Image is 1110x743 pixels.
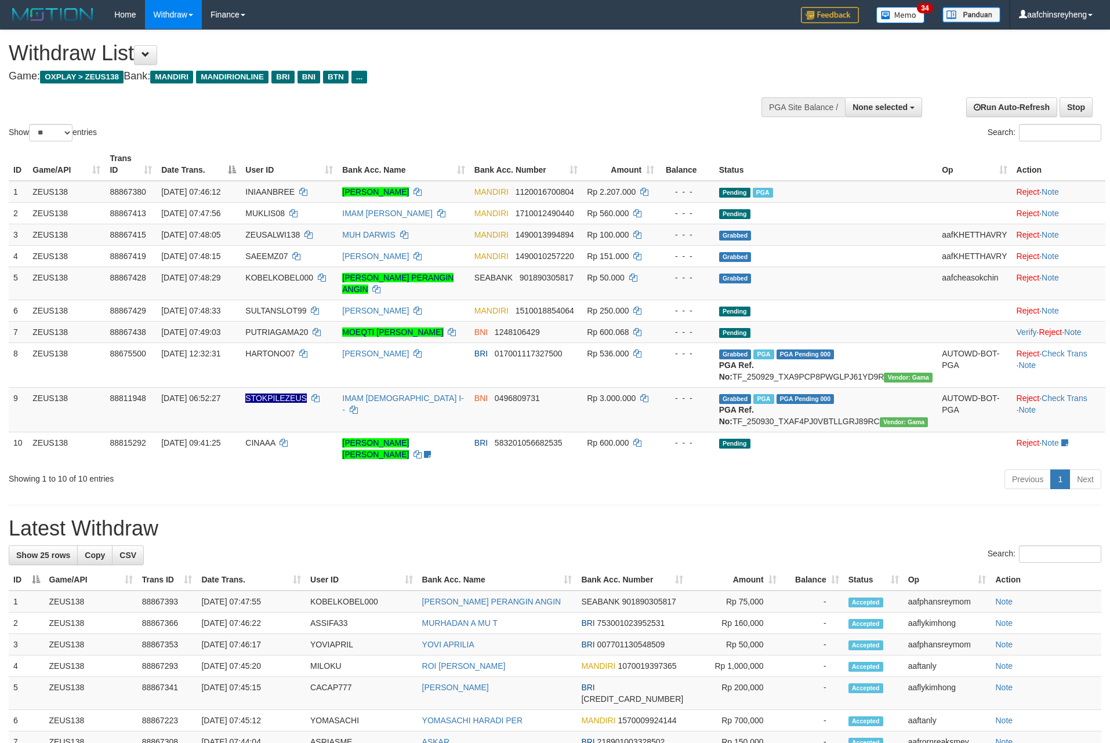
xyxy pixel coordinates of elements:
td: ZEUS138 [45,710,137,731]
td: TF_250929_TXA9PCP8PWGLPJ61YD9R [714,343,938,387]
span: BNI [474,394,488,403]
td: ZEUS138 [45,634,137,655]
span: Copy 0496809731 to clipboard [495,394,540,403]
td: Rp 1,000,000 [688,655,781,677]
td: Rp 75,000 [688,591,781,613]
span: Pending [719,328,750,338]
span: Marked by aaftanly [753,188,773,198]
h4: Game: Bank: [9,71,728,82]
span: MANDIRI [474,230,509,239]
td: 3 [9,224,28,245]
span: Copy 1710012490440 to clipboard [516,209,574,218]
td: - [781,710,844,731]
a: YOVI APRILIA [422,640,474,649]
td: ZEUS138 [28,267,105,300]
span: Grabbed [719,274,752,283]
span: 88867429 [110,306,146,315]
span: SEABANK [581,597,619,606]
td: [DATE] 07:45:15 [197,677,306,710]
td: ZEUS138 [45,655,137,677]
td: · [1012,267,1105,300]
span: Copy 1248106429 to clipboard [495,327,540,337]
div: PGA Site Balance / [761,97,845,117]
a: [PERSON_NAME] PERANGIN ANGIN [422,597,561,606]
a: 1 [1050,469,1070,489]
td: YOMASACHI [306,710,418,731]
td: ZEUS138 [28,387,105,432]
th: Trans ID: activate to sort column ascending [105,148,157,181]
td: 1 [9,181,28,203]
td: aafKHETTHAVRY [937,224,1011,245]
th: Action [1012,148,1105,181]
span: Copy 1570009924144 to clipboard [618,716,676,725]
td: ZEUS138 [28,181,105,203]
td: ZEUS138 [28,202,105,224]
td: Rp 160,000 [688,613,781,634]
span: BRI [581,683,594,692]
a: Run Auto-Refresh [966,97,1057,117]
span: Marked by aafsreyleap [753,394,774,404]
td: ZEUS138 [28,300,105,321]
td: 9 [9,387,28,432]
a: Show 25 rows [9,545,78,565]
a: Note [1018,405,1036,414]
a: Reject [1017,252,1040,261]
a: Note [1042,252,1059,261]
td: aaflykimhong [904,613,991,634]
a: Reject [1017,209,1040,218]
span: BRI [581,640,594,649]
span: Rp 600.000 [587,438,629,447]
td: 88867353 [137,634,197,655]
span: Grabbed [719,349,752,359]
td: 5 [9,677,45,710]
th: Trans ID: activate to sort column ascending [137,569,197,591]
span: Pending [719,188,750,198]
span: 88867380 [110,187,146,196]
td: - [781,613,844,634]
span: BNI [298,71,320,83]
a: IMAM [PERSON_NAME] [342,209,433,218]
div: - - - [663,305,709,316]
span: Pending [719,307,750,316]
span: [DATE] 07:48:05 [161,230,220,239]
span: BRI [581,618,594,628]
th: Op: activate to sort column ascending [937,148,1011,181]
img: panduan.png [942,7,1000,23]
th: Date Trans.: activate to sort column descending [157,148,241,181]
div: - - - [663,392,709,404]
th: User ID: activate to sort column ascending [241,148,338,181]
a: Check Trans [1042,394,1087,403]
a: [PERSON_NAME] [PERSON_NAME] [342,438,409,459]
td: · · [1012,387,1105,432]
td: [DATE] 07:46:22 [197,613,306,634]
span: MUKLIS08 [245,209,285,218]
span: Rp 560.000 [587,209,629,218]
td: 88867341 [137,677,197,710]
div: - - - [663,207,709,219]
th: User ID: activate to sort column ascending [306,569,418,591]
td: 5 [9,267,28,300]
span: 88675500 [110,349,146,358]
td: 88867223 [137,710,197,731]
span: PGA Pending [777,394,835,404]
span: Rp 50.000 [587,273,625,282]
span: Copy 118001007636530 to clipboard [581,694,683,704]
td: 2 [9,613,45,634]
span: MANDIRI [474,187,509,196]
span: Copy 1070019397365 to clipboard [618,661,676,671]
a: Note [995,716,1013,725]
a: IMAM [DEMOGRAPHIC_DATA] I-- [342,394,464,414]
th: Status: activate to sort column ascending [844,569,904,591]
a: Verify [1017,327,1037,337]
th: ID: activate to sort column descending [9,569,45,591]
span: Rp 3.000.000 [587,394,636,403]
label: Search: [988,124,1101,141]
td: [DATE] 07:47:55 [197,591,306,613]
span: MANDIRI [581,716,615,725]
a: Note [1064,327,1082,337]
a: MURHADAN A MU T [422,618,498,628]
a: [PERSON_NAME] PERANGIN ANGIN [342,273,454,294]
span: Rp 250.000 [587,306,629,315]
td: ZEUS138 [45,677,137,710]
span: Rp 600.068 [587,327,629,337]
